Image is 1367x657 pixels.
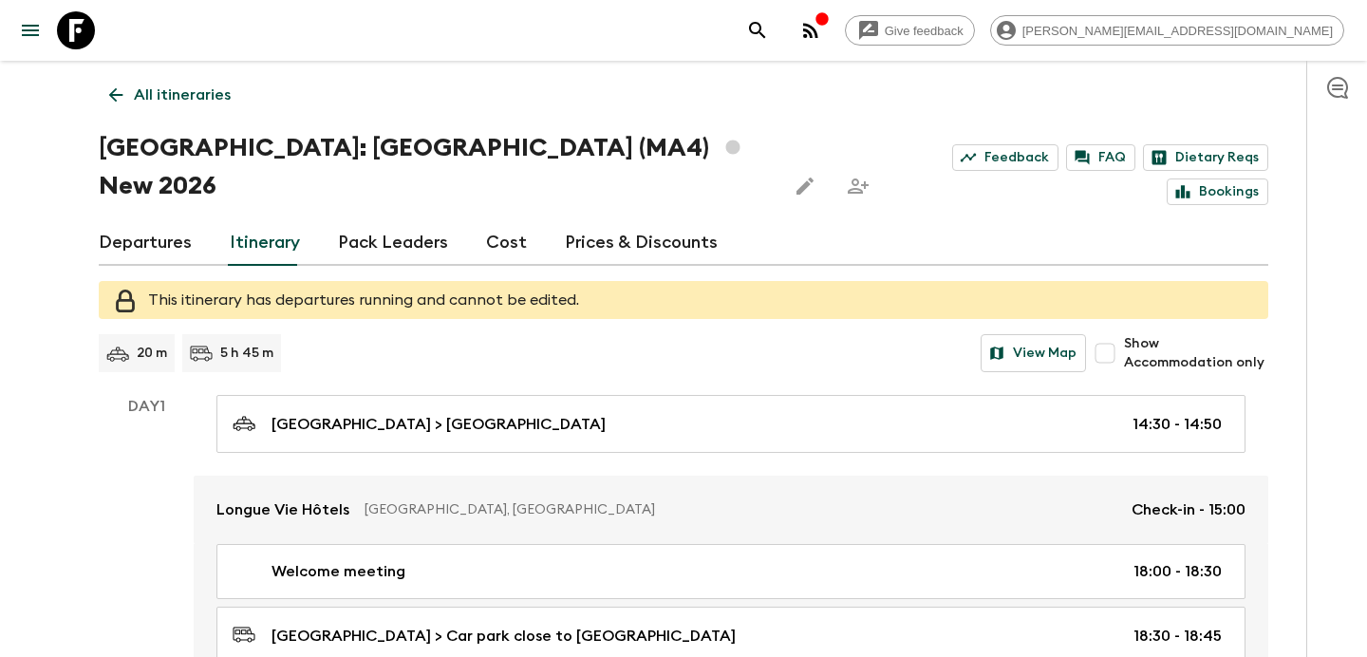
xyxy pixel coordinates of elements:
a: FAQ [1066,144,1135,171]
p: All itineraries [134,84,231,106]
p: 5 h 45 m [220,344,273,363]
h1: [GEOGRAPHIC_DATA]: [GEOGRAPHIC_DATA] (MA4) New 2026 [99,129,771,205]
span: This itinerary has departures running and cannot be edited. [148,292,579,308]
p: Longue Vie Hôtels [216,498,349,521]
p: [GEOGRAPHIC_DATA] > [GEOGRAPHIC_DATA] [272,413,606,436]
p: 18:30 - 18:45 [1133,625,1222,648]
a: Bookings [1167,178,1268,205]
a: Itinerary [230,220,300,266]
a: Give feedback [845,15,975,46]
p: [GEOGRAPHIC_DATA] > Car park close to [GEOGRAPHIC_DATA] [272,625,736,648]
p: 20 m [137,344,167,363]
a: Prices & Discounts [565,220,718,266]
button: View Map [981,334,1086,372]
a: Cost [486,220,527,266]
a: Feedback [952,144,1058,171]
span: Share this itinerary [839,167,877,205]
a: Departures [99,220,192,266]
span: Show Accommodation only [1124,334,1268,372]
span: [PERSON_NAME][EMAIL_ADDRESS][DOMAIN_NAME] [1012,24,1343,38]
p: 18:00 - 18:30 [1133,560,1222,583]
a: Dietary Reqs [1143,144,1268,171]
button: search adventures [739,11,777,49]
a: Pack Leaders [338,220,448,266]
a: Welcome meeting18:00 - 18:30 [216,544,1245,599]
div: [PERSON_NAME][EMAIL_ADDRESS][DOMAIN_NAME] [990,15,1344,46]
p: [GEOGRAPHIC_DATA], [GEOGRAPHIC_DATA] [365,500,1116,519]
button: Edit this itinerary [786,167,824,205]
button: menu [11,11,49,49]
span: Give feedback [874,24,974,38]
p: Welcome meeting [272,560,405,583]
a: [GEOGRAPHIC_DATA] > [GEOGRAPHIC_DATA]14:30 - 14:50 [216,395,1245,453]
p: Day 1 [99,395,194,418]
a: Longue Vie Hôtels[GEOGRAPHIC_DATA], [GEOGRAPHIC_DATA]Check-in - 15:00 [194,476,1268,544]
p: 14:30 - 14:50 [1133,413,1222,436]
p: Check-in - 15:00 [1132,498,1245,521]
a: All itineraries [99,76,241,114]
